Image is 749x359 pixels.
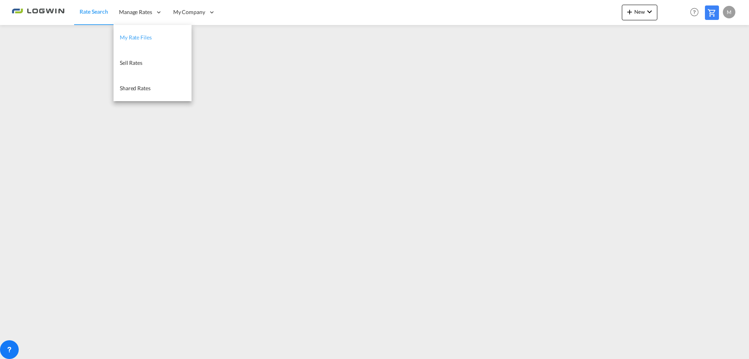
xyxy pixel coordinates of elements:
span: My Company [173,8,205,16]
button: icon-plus 400-fgNewicon-chevron-down [622,5,657,20]
span: Rate Search [80,8,108,15]
span: New [625,9,654,15]
div: M [723,6,735,18]
span: Help [688,5,701,19]
span: Manage Rates [119,8,152,16]
a: My Rate Files [114,25,192,50]
a: Sell Rates [114,50,192,76]
md-icon: icon-chevron-down [645,7,654,16]
md-icon: icon-plus 400-fg [625,7,634,16]
span: Sell Rates [120,59,142,66]
a: Shared Rates [114,76,192,101]
span: Shared Rates [120,85,151,91]
span: My Rate Files [120,34,152,41]
div: Help [688,5,705,20]
img: 2761ae10d95411efa20a1f5e0282d2d7.png [12,4,64,21]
